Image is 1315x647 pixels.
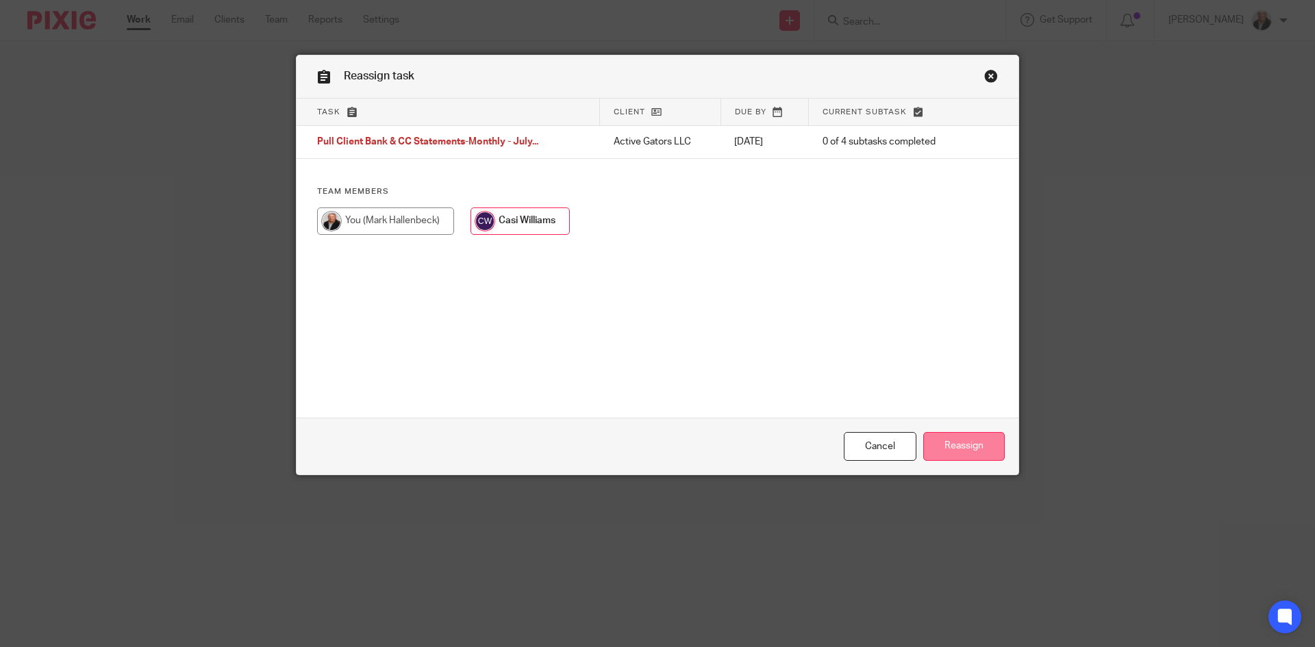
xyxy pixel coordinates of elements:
[317,186,998,197] h4: Team members
[984,69,998,88] a: Close this dialog window
[734,135,794,149] p: [DATE]
[317,108,340,116] span: Task
[614,108,645,116] span: Client
[317,138,538,147] span: Pull Client Bank & CC Statements-Monthly - July...
[344,71,414,81] span: Reassign task
[844,432,916,461] a: Close this dialog window
[735,108,766,116] span: Due by
[923,432,1005,461] input: Reassign
[823,108,907,116] span: Current subtask
[614,135,707,149] p: Active Gators LLC
[809,126,971,159] td: 0 of 4 subtasks completed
